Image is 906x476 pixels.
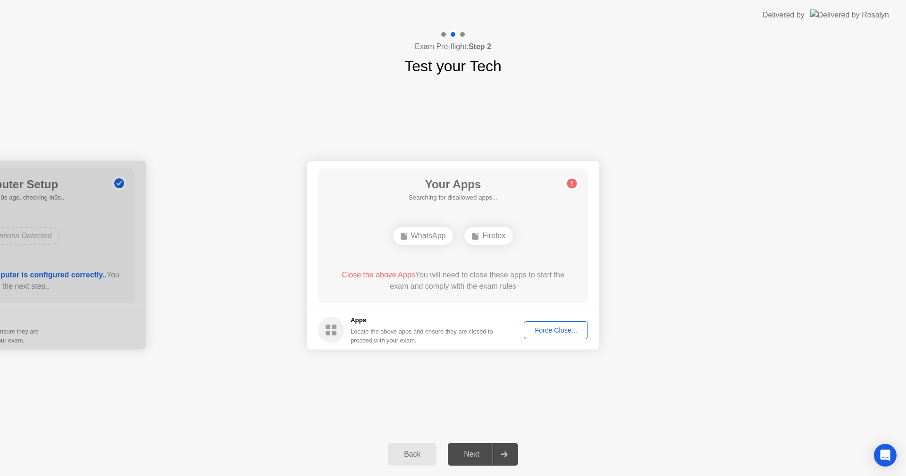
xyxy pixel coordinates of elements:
[527,326,585,334] div: Force Close...
[409,193,497,202] h5: Searching for disallowed apps...
[332,269,575,292] div: You will need to close these apps to start the exam and comply with the exam rules
[391,450,434,459] div: Back
[409,176,497,193] h1: Your Apps
[464,227,513,245] div: Firefox
[393,227,453,245] div: WhatsApp
[524,321,588,339] button: Force Close...
[415,41,491,52] h4: Exam Pre-flight:
[874,444,897,467] div: Open Intercom Messenger
[388,443,436,466] button: Back
[404,55,502,77] h1: Test your Tech
[342,271,415,279] span: Close the above Apps
[810,9,889,20] img: Delivered by Rosalyn
[448,443,518,466] button: Next
[351,316,494,325] h5: Apps
[763,9,805,21] div: Delivered by
[469,42,491,50] b: Step 2
[351,327,494,345] div: Locate the above apps and ensure they are closed to proceed with your exam.
[451,450,493,459] div: Next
